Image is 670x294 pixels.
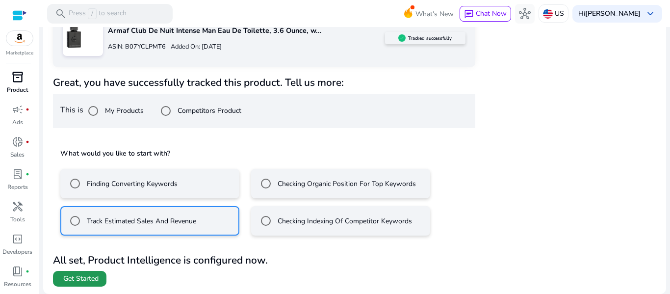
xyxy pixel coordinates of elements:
span: What's New [415,5,454,23]
p: Marketplace [6,50,33,57]
button: Get Started [53,271,106,287]
p: Press to search [69,8,127,19]
span: fiber_manual_record [26,172,29,176]
p: US [555,5,564,22]
span: campaign [12,104,24,115]
label: Competitors Product [176,106,241,116]
img: us.svg [543,9,553,19]
span: / [88,8,97,19]
span: Chat Now [476,9,507,18]
img: 51soMCNMKIL.jpg [63,26,85,48]
span: chat [464,9,474,19]
img: amazon.svg [6,31,33,46]
p: Resources [4,280,31,289]
span: donut_small [12,136,24,148]
span: keyboard_arrow_down [644,8,656,20]
div: This is [53,94,475,128]
p: Product [7,85,28,94]
span: lab_profile [12,168,24,180]
b: [PERSON_NAME] [585,9,641,18]
img: sellerapp_active [398,34,406,42]
label: Checking Indexing Of Competitor Keywords [276,216,412,226]
label: Checking Organic Position For Top Keywords [276,179,416,189]
p: Developers [2,247,32,256]
span: search [55,8,67,20]
p: Added On: [DATE] [166,42,222,52]
span: book_4 [12,266,24,277]
button: chatChat Now [460,6,511,22]
h5: Tracked successfully [408,35,452,41]
span: fiber_manual_record [26,107,29,111]
span: fiber_manual_record [26,269,29,273]
p: Hi [578,10,641,17]
button: hub [515,4,535,24]
label: Finding Converting Keywords [85,179,178,189]
b: All set, Product Intelligence is configured now. [53,253,268,267]
p: Ads [12,118,23,127]
label: My Products [103,106,144,116]
span: Get Started [63,274,99,284]
p: ASIN: B07YCLPMT6 [108,42,166,52]
h5: What would you like to start with? [60,149,468,159]
span: fiber_manual_record [26,140,29,144]
h4: Great, you have successfully tracked this product. Tell us more: [53,77,475,89]
p: Tools [10,215,25,224]
span: handyman [12,201,24,213]
span: code_blocks [12,233,24,245]
span: hub [519,8,531,20]
p: Armaf Club De Nuit Intense Man Eau De Toilette, 3.6 Ounce, w... [108,26,385,36]
p: Sales [10,150,25,159]
label: Track Estimated Sales And Revenue [85,216,196,226]
span: inventory_2 [12,71,24,83]
p: Reports [7,183,28,191]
